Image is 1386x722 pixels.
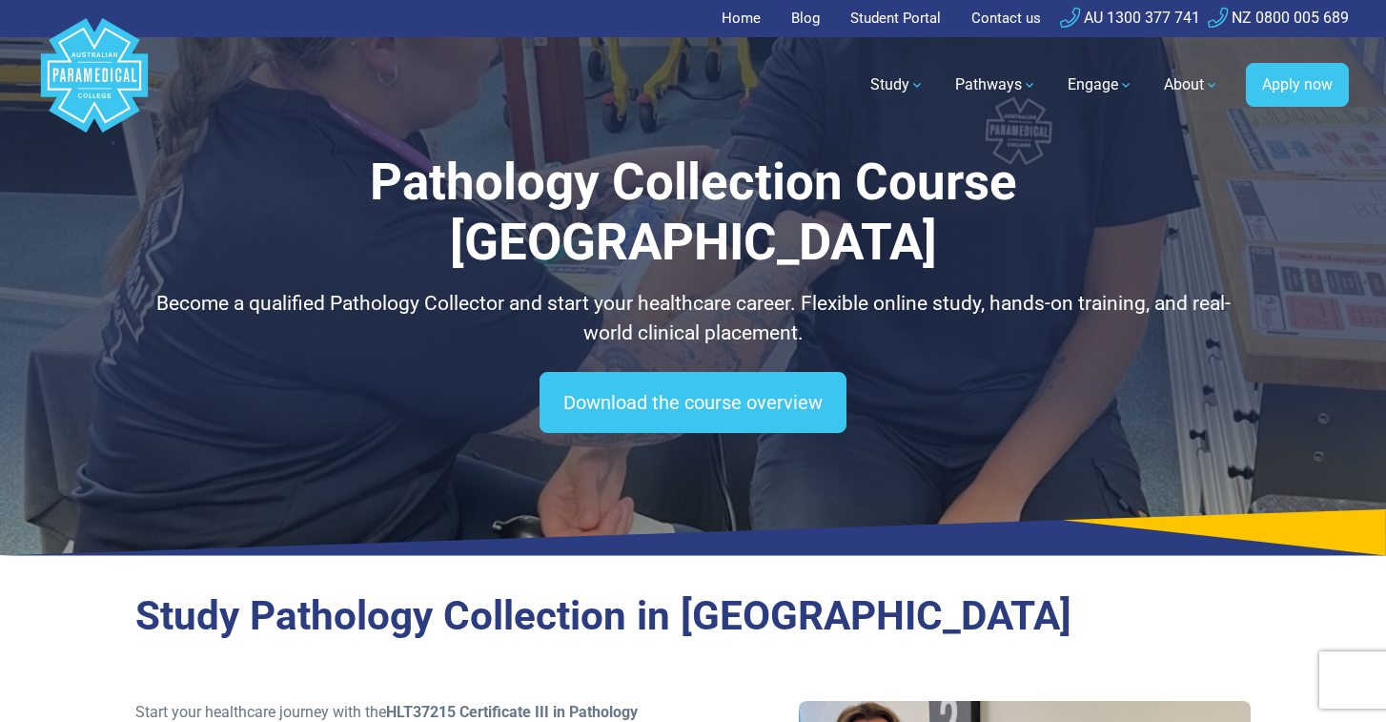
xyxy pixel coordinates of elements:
[1246,63,1349,107] a: Apply now
[135,153,1251,274] h1: Pathology Collection Course [GEOGRAPHIC_DATA]
[156,292,1231,345] span: Become a qualified Pathology Collector and start your healthcare career. Flexible online study, h...
[1208,9,1349,27] a: NZ 0800 005 689
[37,37,152,134] a: Australian Paramedical College
[859,58,936,112] a: Study
[540,372,846,433] a: Download the course overview
[135,592,1251,641] h2: Study Pathology Collection in [GEOGRAPHIC_DATA]
[1060,9,1200,27] a: AU 1300 377 741
[1056,58,1145,112] a: Engage
[1152,58,1231,112] a: About
[944,58,1049,112] a: Pathways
